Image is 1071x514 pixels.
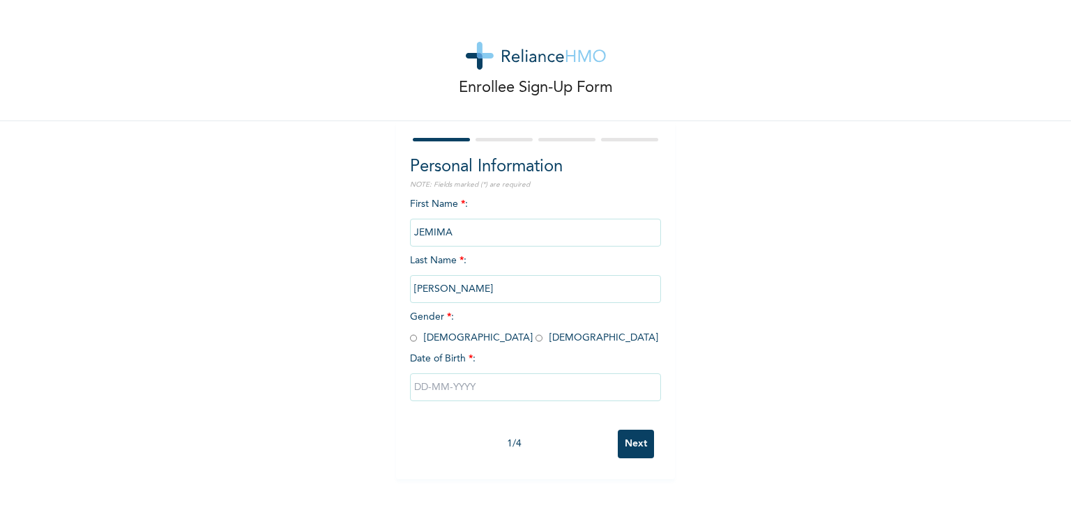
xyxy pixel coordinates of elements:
[410,275,661,303] input: Enter your last name
[459,77,613,100] p: Enrollee Sign-Up Form
[410,373,661,401] input: DD-MM-YYYY
[410,352,476,366] span: Date of Birth :
[410,219,661,247] input: Enter your first name
[410,312,658,343] span: Gender : [DEMOGRAPHIC_DATA] [DEMOGRAPHIC_DATA]
[410,199,661,237] span: First Name :
[410,437,618,451] div: 1 / 4
[466,42,606,70] img: logo
[618,430,654,458] input: Next
[410,180,661,190] p: NOTE: Fields marked (*) are required
[410,155,661,180] h2: Personal Information
[410,256,661,294] span: Last Name :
